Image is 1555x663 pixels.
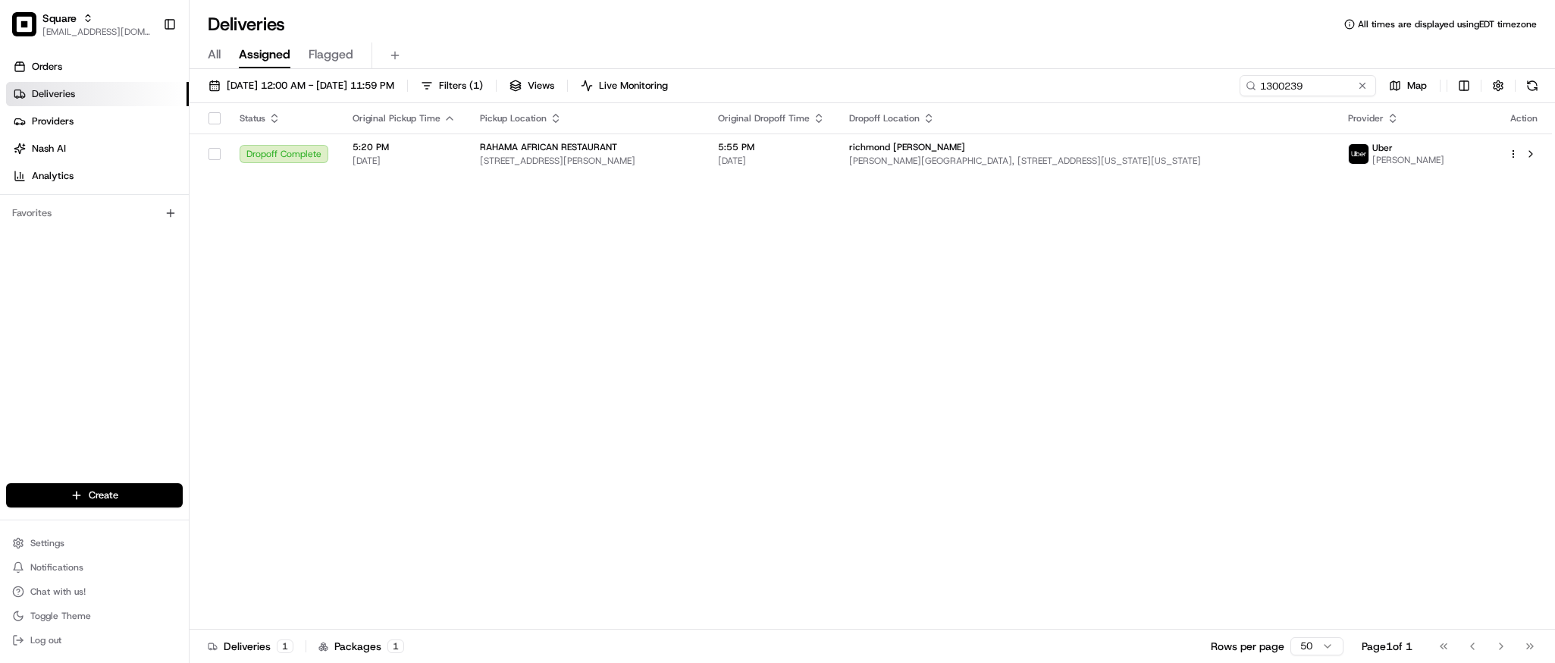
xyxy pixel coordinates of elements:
[6,109,189,134] a: Providers
[718,112,810,124] span: Original Dropoff Time
[1407,79,1427,93] span: Map
[30,561,83,573] span: Notifications
[6,82,189,106] a: Deliveries
[1348,112,1384,124] span: Provider
[208,639,293,654] div: Deliveries
[6,6,157,42] button: SquareSquare[EMAIL_ADDRESS][DOMAIN_NAME]
[208,46,221,64] span: All
[1240,75,1376,96] input: Type to search
[32,169,74,183] span: Analytics
[849,112,920,124] span: Dropoff Location
[1349,144,1368,164] img: uber-new-logo.jpeg
[480,155,694,167] span: [STREET_ADDRESS][PERSON_NAME]
[6,533,183,554] button: Settings
[6,55,189,79] a: Orders
[227,79,394,93] span: [DATE] 12:00 AM - [DATE] 11:59 PM
[353,141,456,153] span: 5:20 PM
[30,610,91,622] span: Toggle Theme
[318,639,404,654] div: Packages
[208,12,285,36] h1: Deliveries
[42,11,77,26] button: Square
[6,201,183,225] div: Favorites
[480,112,547,124] span: Pickup Location
[387,639,404,653] div: 1
[239,46,290,64] span: Assigned
[353,112,440,124] span: Original Pickup Time
[469,79,483,93] span: ( 1 )
[353,155,456,167] span: [DATE]
[1508,112,1540,124] div: Action
[1372,154,1444,166] span: [PERSON_NAME]
[599,79,668,93] span: Live Monitoring
[42,26,151,38] button: [EMAIL_ADDRESS][DOMAIN_NAME]
[1211,639,1284,654] p: Rows per page
[309,46,353,64] span: Flagged
[574,75,675,96] button: Live Monitoring
[1522,75,1543,96] button: Refresh
[1382,75,1434,96] button: Map
[6,581,183,602] button: Chat with us!
[32,60,62,74] span: Orders
[6,630,183,651] button: Log out
[6,605,183,627] button: Toggle Theme
[1358,18,1537,30] span: All times are displayed using EDT timezone
[503,75,561,96] button: Views
[240,112,265,124] span: Status
[849,155,1324,167] span: [PERSON_NAME][GEOGRAPHIC_DATA], [STREET_ADDRESS][US_STATE][US_STATE]
[30,586,86,598] span: Chat with us!
[6,483,183,507] button: Create
[439,79,483,93] span: Filters
[6,137,189,161] a: Nash AI
[32,87,75,101] span: Deliveries
[1362,639,1412,654] div: Page 1 of 1
[528,79,554,93] span: Views
[30,537,64,549] span: Settings
[414,75,490,96] button: Filters(1)
[718,141,825,153] span: 5:55 PM
[6,164,189,188] a: Analytics
[849,141,965,153] span: richmond [PERSON_NAME]
[1372,142,1393,154] span: Uber
[32,142,66,156] span: Nash AI
[718,155,825,167] span: [DATE]
[480,141,617,153] span: RAHAMA AFRICAN RESTAURANT
[6,557,183,578] button: Notifications
[30,634,61,646] span: Log out
[89,489,118,502] span: Create
[202,75,401,96] button: [DATE] 12:00 AM - [DATE] 11:59 PM
[32,115,74,128] span: Providers
[12,12,36,36] img: Square
[277,639,293,653] div: 1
